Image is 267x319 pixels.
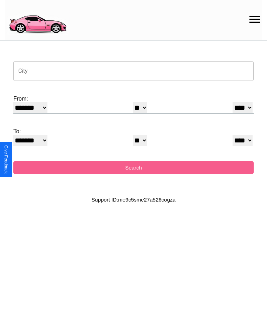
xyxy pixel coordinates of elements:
div: Give Feedback [4,145,8,174]
p: Support ID: me9c5sme27a526cogza [91,195,175,204]
button: Search [13,161,254,174]
label: To: [13,128,254,135]
img: logo [5,4,70,35]
label: From: [13,96,254,102]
